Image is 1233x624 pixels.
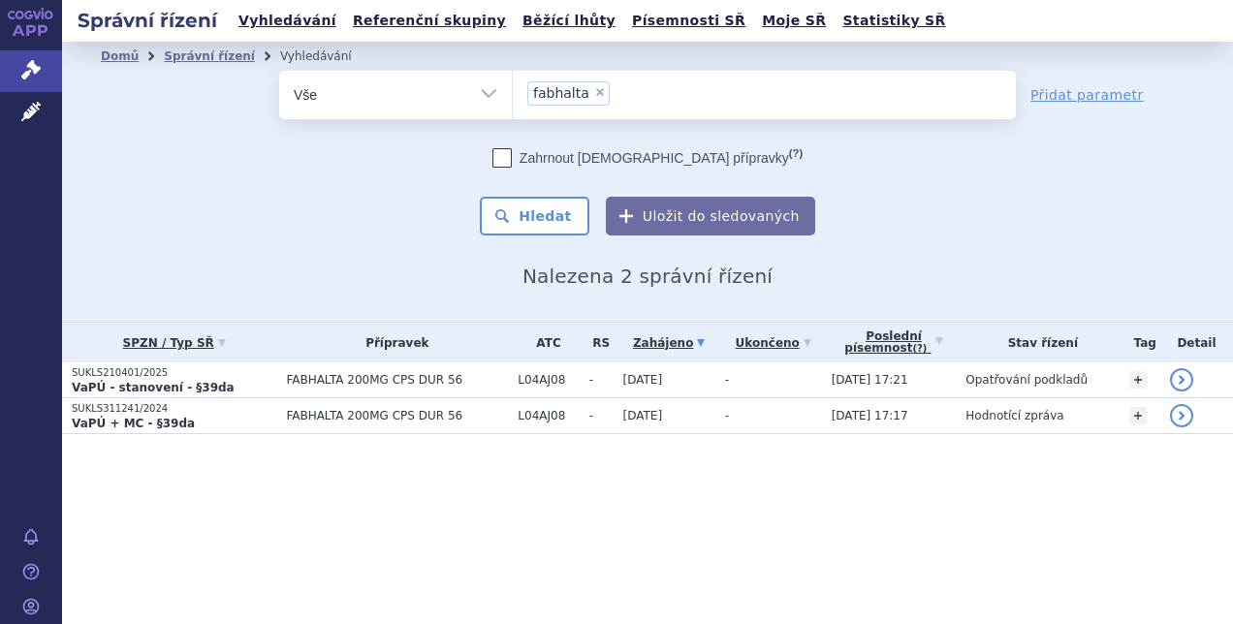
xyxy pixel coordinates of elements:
strong: VaPÚ - stanovení - §39da [72,381,235,394]
span: [DATE] 17:17 [832,409,908,422]
span: - [725,409,729,422]
a: Domů [101,49,139,63]
a: Zahájeno [623,329,715,357]
span: - [589,373,614,387]
span: × [594,86,606,98]
th: Přípravek [276,323,508,362]
a: Moje SŘ [756,8,832,34]
label: Zahrnout [DEMOGRAPHIC_DATA] přípravky [492,148,803,168]
a: Písemnosti SŘ [626,8,751,34]
span: Opatřování podkladů [965,373,1088,387]
span: L04AJ08 [518,409,579,422]
a: Poslednípísemnost(?) [832,323,957,362]
span: - [725,373,729,387]
a: detail [1170,404,1193,427]
span: L04AJ08 [518,373,579,387]
a: SPZN / Typ SŘ [72,329,276,357]
span: fabhalta [533,86,589,100]
th: Detail [1160,323,1233,362]
span: FABHALTA 200MG CPS DUR 56 [286,373,508,387]
a: Statistiky SŘ [837,8,951,34]
span: [DATE] [623,409,663,422]
abbr: (?) [912,343,927,355]
abbr: (?) [789,147,803,160]
a: + [1129,407,1147,424]
th: Tag [1120,323,1160,362]
a: detail [1170,368,1193,391]
th: Stav řízení [956,323,1120,362]
a: Vyhledávání [233,8,342,34]
a: Ukončeno [725,329,822,357]
li: Vyhledávání [280,42,377,71]
input: fabhalta [616,80,626,105]
th: RS [580,323,614,362]
p: SUKLS210401/2025 [72,366,276,380]
a: Přidat parametr [1030,85,1144,105]
a: Správní řízení [164,49,255,63]
th: ATC [508,323,579,362]
button: Hledat [480,197,589,235]
strong: VaPÚ + MC - §39da [72,417,195,430]
button: Uložit do sledovaných [606,197,815,235]
p: SUKLS311241/2024 [72,402,276,416]
span: [DATE] [623,373,663,387]
h2: Správní řízení [62,7,233,34]
span: - [589,409,614,422]
a: Běžící lhůty [517,8,621,34]
span: [DATE] 17:21 [832,373,908,387]
span: Nalezena 2 správní řízení [522,265,773,288]
span: FABHALTA 200MG CPS DUR 56 [286,409,508,422]
a: + [1129,371,1147,389]
a: Referenční skupiny [347,8,512,34]
span: Hodnotící zpráva [965,409,1063,422]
